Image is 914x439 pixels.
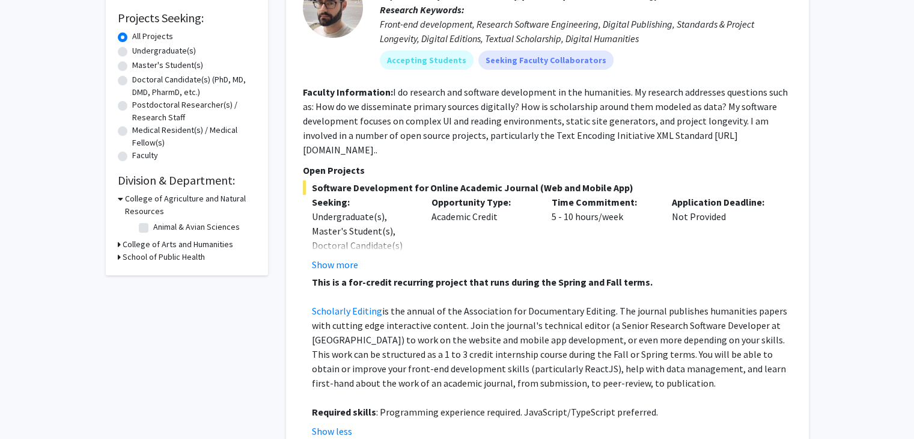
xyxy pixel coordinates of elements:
[9,385,51,430] iframe: Chat
[132,99,256,124] label: Postdoctoral Researcher(s) / Research Staff
[303,86,788,156] fg-read-more: I do research and software development in the humanities. My research addresses questions such as...
[312,304,792,390] p: is the annual of the Association for Documentary Editing. The journal publishes humanities papers...
[380,4,465,16] b: Research Keywords:
[543,195,663,272] div: 5 - 10 hours/week
[312,195,414,209] p: Seeking:
[312,209,414,281] div: Undergraduate(s), Master's Student(s), Doctoral Candidate(s) (PhD, MD, DMD, PharmD, etc.)
[422,195,543,272] div: Academic Credit
[672,195,774,209] p: Application Deadline:
[123,238,233,251] h3: College of Arts and Humanities
[132,73,256,99] label: Doctoral Candidate(s) (PhD, MD, DMD, PharmD, etc.)
[380,51,474,70] mat-chip: Accepting Students
[663,195,783,272] div: Not Provided
[123,251,205,263] h3: School of Public Health
[312,405,792,419] p: : Programming experience required. JavaScript/TypeScript preferred.
[552,195,654,209] p: Time Commitment:
[312,424,352,438] button: Show less
[380,17,792,46] div: Front-end development, Research Software Engineering, Digital Publishing, Standards & Project Lon...
[303,86,393,98] b: Faculty Information:
[478,51,614,70] mat-chip: Seeking Faculty Collaborators
[118,173,256,188] h2: Division & Department:
[303,163,792,177] p: Open Projects
[125,192,256,218] h3: College of Agriculture and Natural Resources
[312,305,382,317] a: Scholarly Editing
[118,11,256,25] h2: Projects Seeking:
[132,30,173,43] label: All Projects
[132,124,256,149] label: Medical Resident(s) / Medical Fellow(s)
[153,221,240,233] label: Animal & Avian Sciences
[312,406,376,418] strong: Required skills
[303,180,792,195] span: Software Development for Online Academic Journal (Web and Mobile App)
[132,149,158,162] label: Faculty
[132,45,196,57] label: Undergraduate(s)
[132,59,203,72] label: Master's Student(s)
[312,257,358,272] button: Show more
[312,276,653,288] strong: This is a for-credit recurring project that runs during the Spring and Fall terms.
[431,195,534,209] p: Opportunity Type:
